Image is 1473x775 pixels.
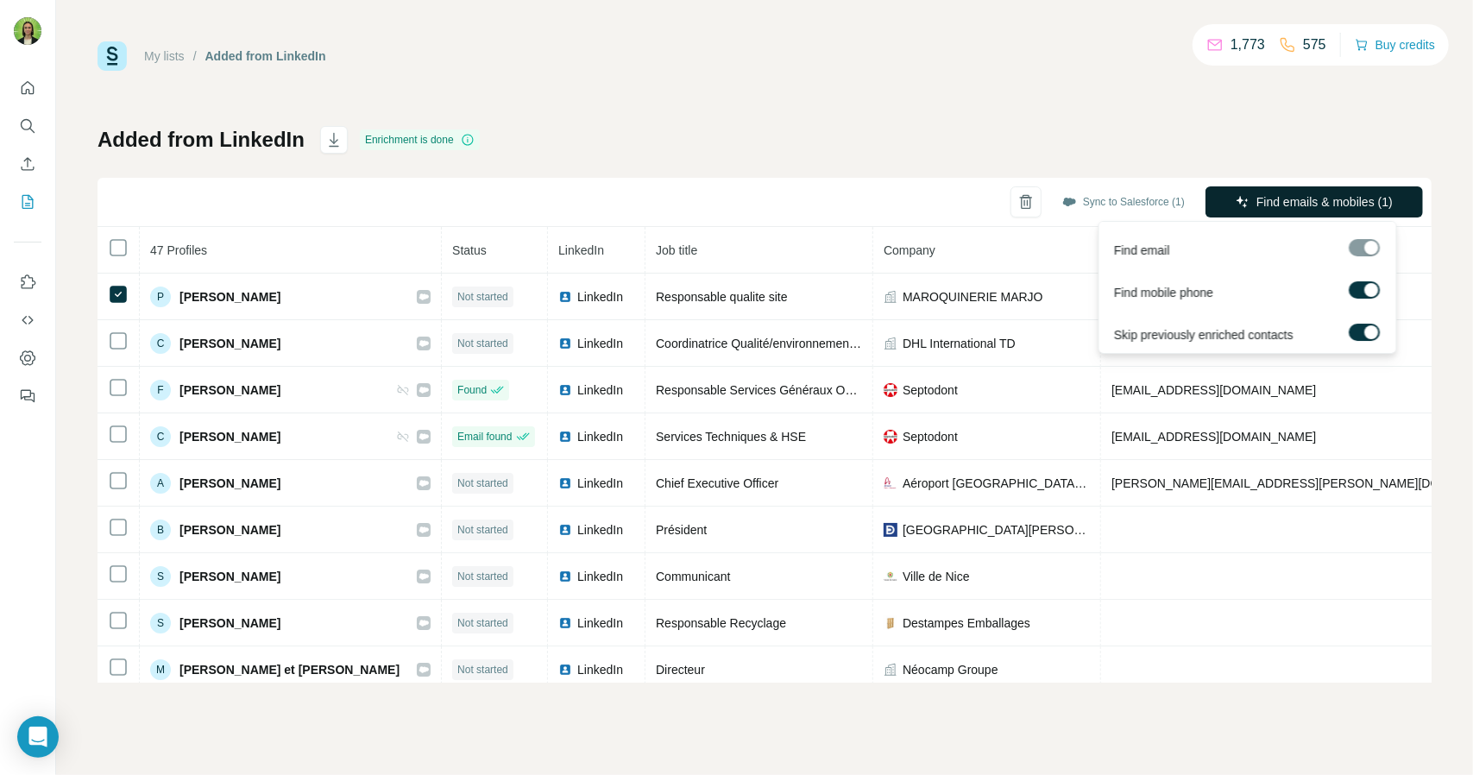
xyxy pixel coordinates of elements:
[179,475,280,492] span: [PERSON_NAME]
[14,17,41,45] img: Avatar
[14,72,41,104] button: Quick start
[577,661,623,678] span: LinkedIn
[558,290,572,304] img: LinkedIn logo
[558,570,572,583] img: LinkedIn logo
[884,243,935,257] span: Company
[179,288,280,306] span: [PERSON_NAME]
[1256,193,1393,211] span: Find emails & mobiles (1)
[903,335,1016,352] span: DHL International TD
[179,428,280,445] span: [PERSON_NAME]
[457,289,508,305] span: Not started
[98,126,305,154] h1: Added from LinkedIn
[457,569,508,584] span: Not started
[577,568,623,585] span: LinkedIn
[558,476,572,490] img: LinkedIn logo
[903,428,958,445] span: Septodont
[457,336,508,351] span: Not started
[193,47,197,65] li: /
[903,614,1030,632] span: Destampes Emballages
[179,381,280,399] span: [PERSON_NAME]
[1355,33,1435,57] button: Buy credits
[577,288,623,306] span: LinkedIn
[884,570,897,583] img: company-logo
[903,521,1090,539] span: [GEOGRAPHIC_DATA][PERSON_NAME] - PSL
[179,521,280,539] span: [PERSON_NAME]
[179,661,400,678] span: [PERSON_NAME] et [PERSON_NAME]
[656,570,730,583] span: Communicant
[14,343,41,374] button: Dashboard
[1231,35,1265,55] p: 1,773
[14,186,41,217] button: My lists
[150,380,171,400] div: F
[558,383,572,397] img: LinkedIn logo
[558,663,572,677] img: LinkedIn logo
[1205,186,1423,217] button: Find emails & mobiles (1)
[577,428,623,445] span: LinkedIn
[1050,189,1197,215] button: Sync to Salesforce (1)
[903,661,998,678] span: Néocamp Groupe
[1114,284,1213,301] span: Find mobile phone
[558,523,572,537] img: LinkedIn logo
[150,287,171,307] div: P
[457,662,508,677] span: Not started
[656,616,786,630] span: Responsable Recyclage
[577,475,623,492] span: LinkedIn
[457,522,508,538] span: Not started
[144,49,185,63] a: My lists
[452,243,487,257] span: Status
[656,523,707,537] span: Président
[150,426,171,447] div: C
[150,243,207,257] span: 47 Profiles
[656,383,895,397] span: Responsable Services Généraux Opérations
[457,476,508,491] span: Not started
[14,148,41,180] button: Enrich CSV
[150,566,171,587] div: S
[656,476,778,490] span: Chief Executive Officer
[1114,242,1170,259] span: Find email
[884,476,897,490] img: company-logo
[150,520,171,540] div: B
[884,430,897,444] img: company-logo
[179,568,280,585] span: [PERSON_NAME]
[884,383,897,397] img: company-logo
[98,41,127,71] img: Surfe Logo
[577,381,623,399] span: LinkedIn
[577,335,623,352] span: LinkedIn
[179,335,280,352] span: [PERSON_NAME]
[656,663,705,677] span: Directeur
[903,381,958,399] span: Septodont
[558,243,604,257] span: LinkedIn
[1114,326,1294,343] span: Skip previously enriched contacts
[14,381,41,412] button: Feedback
[558,616,572,630] img: LinkedIn logo
[558,430,572,444] img: LinkedIn logo
[205,47,326,65] div: Added from LinkedIn
[14,267,41,298] button: Use Surfe on LinkedIn
[903,288,1043,306] span: MAROQUINERIE MARJO
[457,382,487,398] span: Found
[457,429,512,444] span: Email found
[150,613,171,633] div: S
[903,475,1090,492] span: Aéroport [GEOGRAPHIC_DATA]-[GEOGRAPHIC_DATA]
[14,305,41,336] button: Use Surfe API
[360,129,480,150] div: Enrichment is done
[656,430,806,444] span: Services Techniques & HSE
[903,568,970,585] span: Ville de Nice
[656,290,788,304] span: Responsable qualite site
[884,616,897,630] img: company-logo
[457,615,508,631] span: Not started
[150,473,171,494] div: A
[150,659,171,680] div: M
[1111,383,1316,397] span: [EMAIL_ADDRESS][DOMAIN_NAME]
[656,243,697,257] span: Job title
[179,614,280,632] span: [PERSON_NAME]
[14,110,41,142] button: Search
[1111,430,1316,444] span: [EMAIL_ADDRESS][DOMAIN_NAME]
[884,523,897,537] img: company-logo
[558,337,572,350] img: LinkedIn logo
[1303,35,1326,55] p: 575
[577,521,623,539] span: LinkedIn
[656,337,934,350] span: Coordinatrice Qualité/environnement et First Choice
[150,333,171,354] div: C
[17,716,59,758] div: Open Intercom Messenger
